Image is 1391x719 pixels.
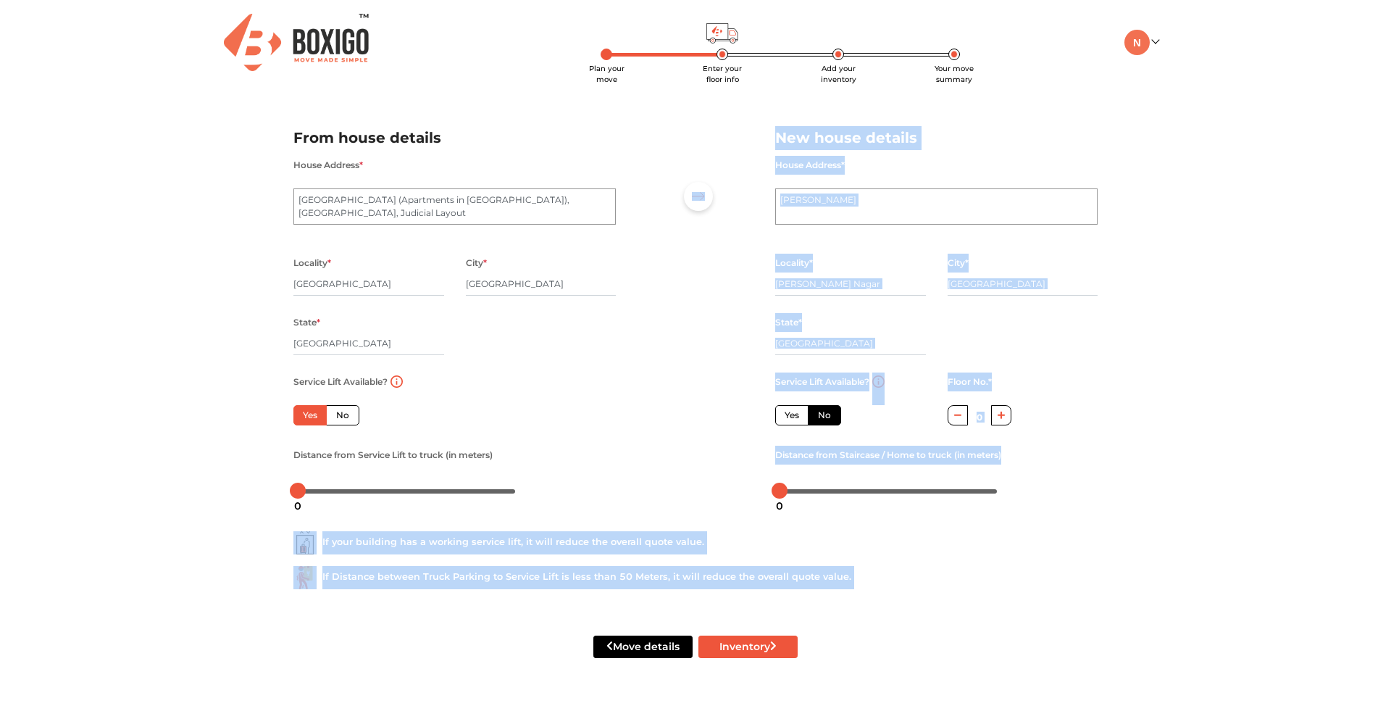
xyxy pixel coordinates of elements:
[948,254,969,273] label: City
[775,405,809,425] label: Yes
[288,494,307,518] div: 0
[589,64,625,84] span: Plan your move
[293,313,320,332] label: State
[698,636,798,658] button: Inventory
[775,313,802,332] label: State
[293,531,1098,554] div: If your building has a working service lift, it will reduce the overall quote value.
[293,531,317,554] img: ...
[775,254,813,273] label: Locality
[775,446,1001,465] label: Distance from Staircase / Home to truck (in meters)
[293,188,616,225] textarea: [GEOGRAPHIC_DATA] (Apartments in [GEOGRAPHIC_DATA]), [GEOGRAPHIC_DATA], Judicial Layout
[293,566,317,589] img: ...
[948,373,992,391] label: Floor No.
[775,156,845,175] label: House Address
[770,494,789,518] div: 0
[703,64,742,84] span: Enter your floor info
[293,566,1098,589] div: If Distance between Truck Parking to Service Lift is less than 50 Meters, it will reduce the over...
[293,446,493,465] label: Distance from Service Lift to truck (in meters)
[293,405,327,425] label: Yes
[466,254,487,273] label: City
[293,373,388,391] label: Service Lift Available?
[808,405,841,425] label: No
[293,156,363,175] label: House Address
[775,373,869,391] label: Service Lift Available?
[775,126,1098,150] h2: New house details
[775,188,1098,225] textarea: [PERSON_NAME]
[935,64,974,84] span: Your move summary
[293,126,616,150] h2: From house details
[293,254,331,273] label: Locality
[821,64,856,84] span: Add your inventory
[326,405,359,425] label: No
[593,636,693,658] button: Move details
[224,14,369,71] img: Boxigo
